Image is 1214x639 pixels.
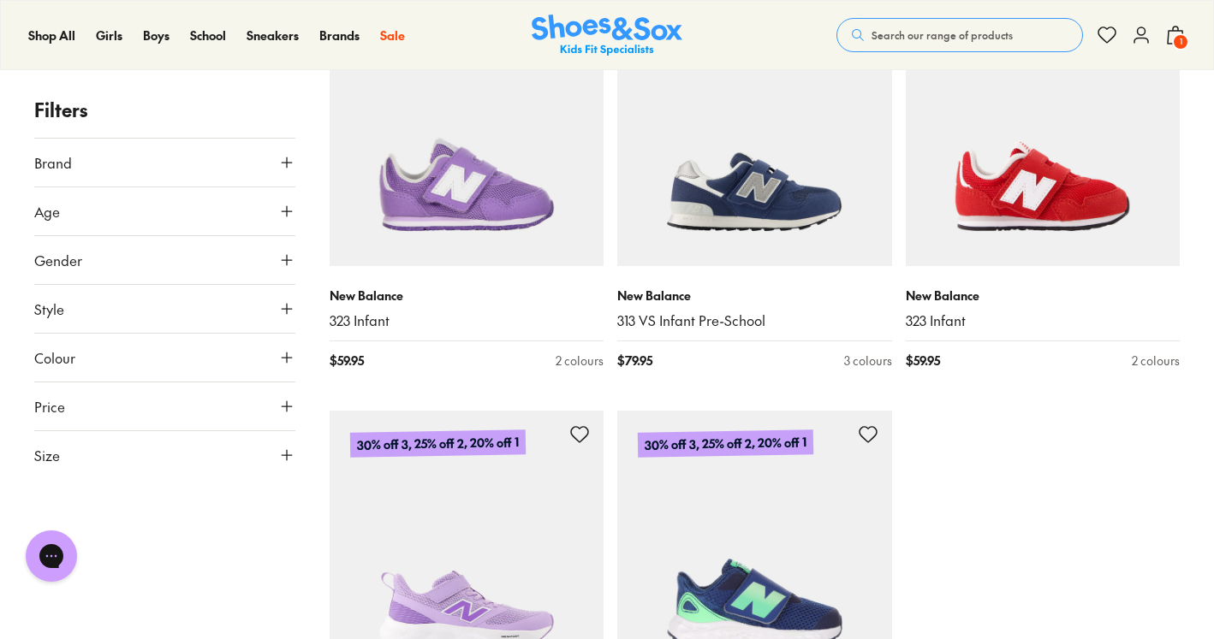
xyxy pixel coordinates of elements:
[617,287,892,305] p: New Balance
[380,27,405,44] a: Sale
[638,429,813,458] p: 30% off 3, 25% off 2, 20% off 1
[34,201,60,222] span: Age
[872,27,1013,43] span: Search our range of products
[96,27,122,44] a: Girls
[143,27,170,44] a: Boys
[906,352,940,370] span: $ 59.95
[330,287,604,305] p: New Balance
[617,311,892,330] a: 313 VS Infant Pre-School
[906,287,1181,305] p: New Balance
[17,524,86,588] iframe: Gorgias live chat messenger
[1165,16,1186,54] button: 1
[34,139,295,186] button: Brand
[34,299,64,319] span: Style
[330,311,604,330] a: 323 Infant
[34,445,60,465] span: Size
[143,27,170,44] span: Boys
[34,187,295,235] button: Age
[28,27,75,44] span: Shop All
[330,352,364,370] span: $ 59.95
[34,236,295,284] button: Gender
[247,27,299,44] a: Sneakers
[319,27,360,44] span: Brands
[380,27,405,44] span: Sale
[1132,352,1180,370] div: 2 colours
[319,27,360,44] a: Brands
[34,96,295,124] p: Filters
[34,347,75,368] span: Colour
[190,27,226,44] a: School
[349,429,525,458] p: 30% off 3, 25% off 2, 20% off 1
[836,18,1083,52] button: Search our range of products
[34,285,295,333] button: Style
[844,352,892,370] div: 3 colours
[1172,33,1189,50] span: 1
[906,311,1181,330] a: 323 Infant
[556,352,604,370] div: 2 colours
[34,152,72,173] span: Brand
[34,396,65,417] span: Price
[34,334,295,382] button: Colour
[28,27,75,44] a: Shop All
[617,352,652,370] span: $ 79.95
[34,431,295,479] button: Size
[34,250,82,270] span: Gender
[96,27,122,44] span: Girls
[532,15,682,56] a: Shoes & Sox
[34,382,295,430] button: Price
[532,15,682,56] img: SNS_Logo_Responsive.svg
[247,27,299,44] span: Sneakers
[190,27,226,44] span: School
